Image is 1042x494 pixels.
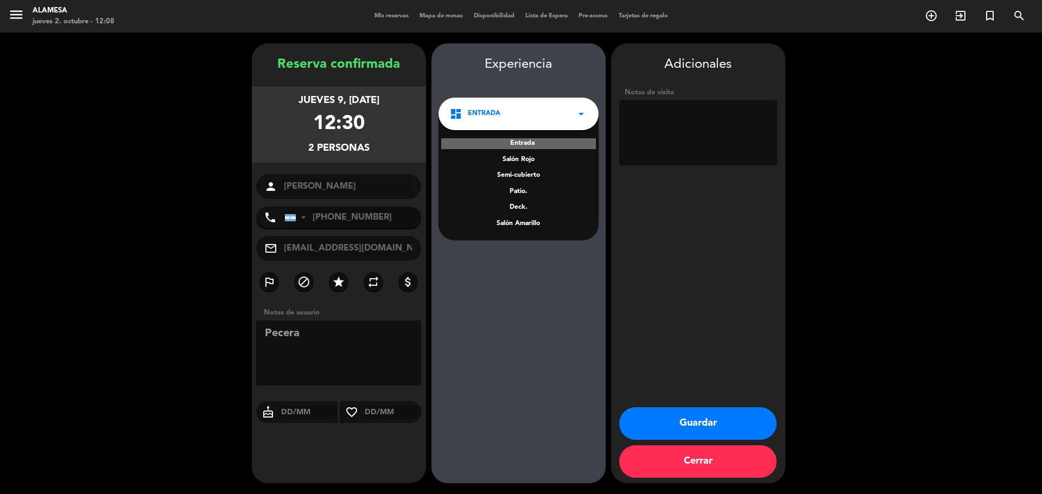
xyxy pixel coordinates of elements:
[285,207,310,228] div: Argentina: +54
[619,87,777,98] div: Notas de visita
[414,13,468,19] span: Mapa de mesas
[449,107,462,120] i: dashboard
[925,9,938,22] i: add_circle_outline
[573,13,613,19] span: Pre-acceso
[33,5,115,16] div: Alamesa
[520,13,573,19] span: Lista de Espera
[252,54,426,75] div: Reserva confirmada
[369,13,414,19] span: Mis reservas
[619,54,777,75] div: Adicionales
[619,445,777,478] button: Cerrar
[8,7,24,23] i: menu
[983,9,996,22] i: turned_in_not
[449,187,588,197] div: Patio.
[280,406,338,419] input: DD/MM
[468,108,500,119] span: Entrada
[263,275,276,288] i: outlined_flag
[367,275,380,288] i: repeat
[297,275,310,288] i: block
[441,138,596,149] div: Entrada
[449,155,588,165] div: Salón Rojo
[431,54,606,75] div: Experiencia
[613,13,674,19] span: Tarjetas de regalo
[402,275,415,288] i: attach_money
[298,93,379,108] div: jueves 9, [DATE]
[449,202,588,213] div: Deck.
[364,406,422,419] input: DD/MM
[258,307,426,318] div: Notas de usuario
[313,108,365,140] div: 12:30
[340,406,364,419] i: favorite_border
[954,9,967,22] i: exit_to_app
[264,211,277,224] i: phone
[8,7,24,27] button: menu
[264,180,277,193] i: person
[468,13,520,19] span: Disponibilidad
[332,275,345,288] i: star
[449,170,588,181] div: Semi-cubierto
[308,140,370,156] div: 2 personas
[619,407,777,440] button: Guardar
[449,219,588,229] div: Salón Amarillo
[256,406,280,419] i: cake
[264,242,277,255] i: mail_outline
[33,16,115,27] div: jueves 2. octubre - 12:08
[1013,9,1026,22] i: search
[575,107,588,120] i: arrow_drop_down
